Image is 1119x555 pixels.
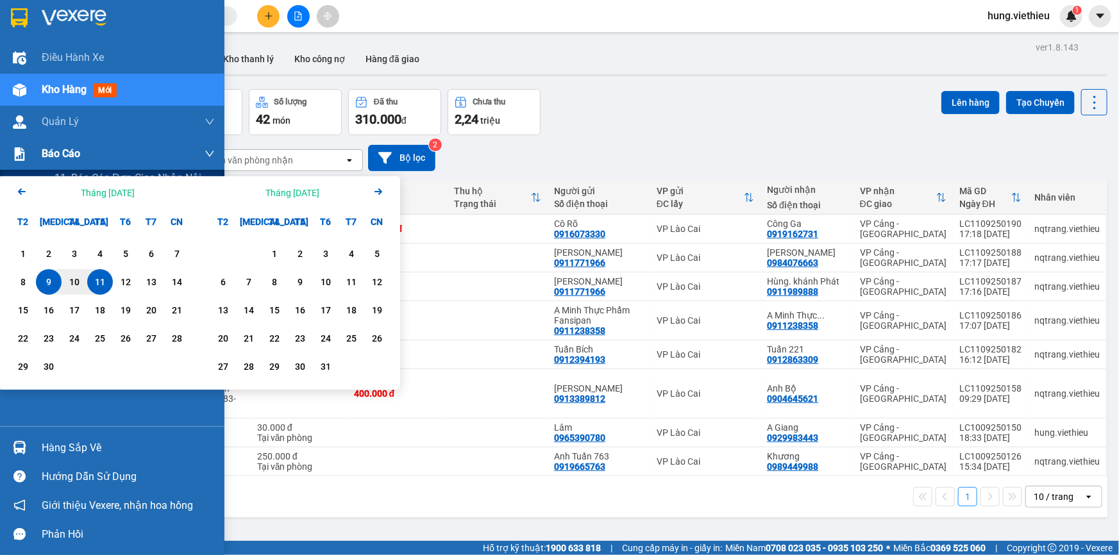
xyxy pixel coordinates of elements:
div: 10 [317,274,335,290]
div: LC1009250126 [959,451,1022,461]
div: Hướng dẫn sử dụng [42,467,215,486]
div: 7 [240,274,258,290]
div: CN [164,209,190,235]
th: Toggle SortBy [650,181,761,215]
div: 3 [317,246,335,261]
div: 1 [14,246,32,261]
div: VP Cảng - [GEOGRAPHIC_DATA] [860,276,947,297]
div: 27 [142,331,160,346]
div: Tháng [DATE] [265,186,319,199]
div: Thu hộ [454,186,531,196]
svg: open [1084,492,1094,502]
div: Nhân viên [1034,192,1100,203]
div: VP Cảng - [GEOGRAPHIC_DATA] [860,247,947,268]
div: Choose Thứ Bảy, tháng 09 6 2025. It's available. [139,241,164,267]
div: 0911771966 [554,258,605,268]
span: món [273,115,290,126]
div: LC1109250182 [959,344,1022,354]
div: 17:18 [DATE] [959,229,1022,239]
div: Choose Thứ Tư, tháng 10 22 2025. It's available. [262,326,287,351]
button: file-add [287,5,310,28]
div: 17 [65,302,83,318]
div: Choose Thứ Ba, tháng 10 14 2025. It's available. [236,297,262,323]
img: logo-vxr [11,8,28,28]
div: Tuấn 221 [767,344,847,354]
span: down [205,117,215,127]
div: T2 [10,209,36,235]
div: T4 [262,209,287,235]
button: aim [317,5,339,28]
div: Selected end date. Thứ Năm, tháng 09 11 2025. It's available. [87,269,113,295]
div: Công Ga [767,219,847,229]
div: VP Cảng - [GEOGRAPHIC_DATA] [860,344,947,365]
div: 0911238358 [767,320,818,331]
div: 0989449988 [767,461,818,472]
div: T7 [339,209,364,235]
div: Choose Thứ Ba, tháng 09 16 2025. It's available. [36,297,62,323]
div: Choose Thứ Bảy, tháng 09 20 2025. It's available. [139,297,164,323]
div: nqtrang.viethieu [1034,456,1100,467]
span: 1 [1075,6,1079,15]
div: hung.viethieu [1034,427,1100,438]
div: 30.000 đ [257,422,341,433]
div: T2 [210,209,236,235]
div: 0929983443 [767,433,818,443]
svg: Arrow Right [371,184,386,199]
div: 11 [91,274,109,290]
div: Mã GD [959,186,1011,196]
div: nqtrang.viethieu [1034,253,1100,263]
div: 29 [14,359,32,374]
div: Choose Thứ Năm, tháng 10 30 2025. It's available. [287,354,313,379]
div: Choose Chủ Nhật, tháng 09 28 2025. It's available. [164,326,190,351]
div: Tháng [DATE] [81,186,135,199]
div: Choose Thứ Hai, tháng 09 29 2025. It's available. [10,354,36,379]
div: 19 [368,302,386,318]
div: 09:29 [DATE] [959,393,1022,404]
div: 17 [317,302,335,318]
div: nqtrang.viethieu [1034,281,1100,292]
div: T5 [287,209,313,235]
div: 16 [291,302,309,318]
div: nqtrang.viethieu [1034,224,1100,234]
div: 10 / trang [1034,490,1073,503]
div: Choose Thứ Tư, tháng 10 29 2025. It's available. [262,354,287,379]
div: Đã thu [374,97,398,106]
div: 30 [40,359,58,374]
div: Choose Thứ Bảy, tháng 09 13 2025. It's available. [139,269,164,295]
span: plus [264,12,273,21]
div: Choose Thứ Bảy, tháng 09 27 2025. It's available. [139,326,164,351]
div: 17:17 [DATE] [959,258,1022,268]
span: caret-down [1095,10,1106,22]
div: 30 [291,359,309,374]
div: Choose Thứ Hai, tháng 10 13 2025. It's available. [210,297,236,323]
button: Kho thanh lý [213,44,284,74]
span: Quản Lý [42,113,79,129]
span: đ [401,115,407,126]
div: 12 [117,274,135,290]
div: Choose Thứ Năm, tháng 10 23 2025. It's available. [287,326,313,351]
div: 400.000 đ [354,388,441,399]
span: aim [323,12,332,21]
div: 22 [14,331,32,346]
img: warehouse-icon [13,115,26,129]
div: T5 [87,209,113,235]
div: Khương [767,451,847,461]
div: VP Lào Cai [657,315,754,326]
div: Chọn văn phòng nhận [205,154,293,167]
th: Toggle SortBy [854,181,953,215]
div: 28 [240,359,258,374]
div: Choose Thứ Tư, tháng 09 24 2025. It's available. [62,326,87,351]
div: Phản hồi [42,525,215,544]
div: 0919162731 [767,229,818,239]
div: 16 [40,302,58,318]
div: Choose Thứ Ba, tháng 10 28 2025. It's available. [236,354,262,379]
div: 9 [40,274,58,290]
div: Trạng thái [454,199,531,209]
div: 8 [14,274,32,290]
div: Choose Thứ Ba, tháng 10 21 2025. It's available. [236,326,262,351]
div: Choose Chủ Nhật, tháng 09 7 2025. It's available. [164,241,190,267]
span: mới [93,83,117,97]
div: Tuấn Bích [554,344,644,354]
span: question-circle [13,470,26,483]
div: 8 [265,274,283,290]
